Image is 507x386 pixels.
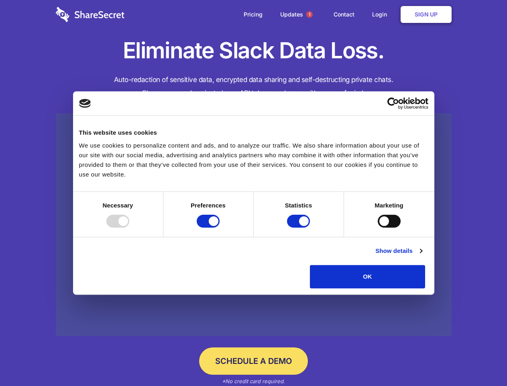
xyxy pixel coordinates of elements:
span: 1 [306,11,313,18]
h1: Eliminate Slack Data Loss. [56,36,452,65]
button: OK [310,265,425,288]
a: Show details [375,246,422,256]
em: *No credit card required. [222,378,285,384]
strong: Preferences [191,202,226,209]
strong: Marketing [375,202,403,209]
a: Usercentrics Cookiebot - opens in a new window [358,97,428,109]
a: Sign Up [401,6,452,23]
img: logo-wordmark-white-trans-d4663122ce5f474addd5e946df7df03e33cb6a1c49d2221995e7729f52c070b2.svg [56,7,124,22]
a: Contact [326,2,362,27]
div: We use cookies to personalize content and ads, and to analyze our traffic. We also share informat... [79,141,428,179]
strong: Necessary [103,202,133,209]
a: Pricing [236,2,271,27]
a: Schedule a Demo [199,347,308,375]
a: Wistia video thumbnail [56,113,452,337]
a: Login [364,2,399,27]
strong: Statistics [285,202,312,209]
img: logo [79,99,91,108]
h4: Auto-redaction of sensitive data, encrypted data sharing and self-destructing private chats. Shar... [56,73,452,100]
div: This website uses cookies [79,128,428,138]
